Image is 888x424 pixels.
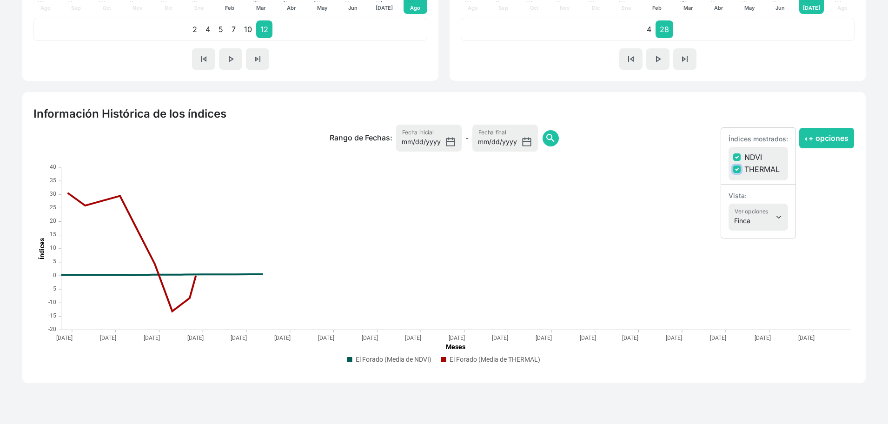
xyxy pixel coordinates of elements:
[219,48,242,70] button: play_arrow
[798,335,815,341] text: [DATE]
[53,272,56,278] text: 0
[441,356,540,363] g: El Forado (Media de THERMAL) series is showing, press enter to hide the El Forado (Media de THERM...
[48,326,56,332] text: -20
[231,335,247,341] text: [DATE]
[652,53,663,65] span: play_arrow
[721,132,795,147] h6: Índices mostrados:
[68,4,84,12] p: Sep
[50,218,56,224] text: 20
[710,335,726,341] text: [DATE]
[450,356,540,363] text: El Forado (Media de THERMAL)
[376,4,393,12] p: [DATE]
[129,4,146,12] p: Nov
[772,4,789,12] p: Jun
[744,152,762,163] label: NDVI
[50,177,56,184] text: 35
[246,48,269,70] button: skip_next
[48,299,56,305] text: -10
[188,20,201,38] p: 2
[256,20,272,38] p: 12
[318,335,334,341] text: [DATE]
[50,231,56,238] text: 15
[330,133,392,142] h6: Rango de Fechas:
[721,127,796,238] ul: + opciones
[557,4,573,12] p: Nov
[622,335,638,341] text: [DATE]
[710,4,727,12] p: Abr
[679,53,690,65] span: skip_next
[240,20,256,38] p: 10
[50,191,56,197] text: 30
[227,20,240,38] p: 7
[625,53,636,65] span: skip_previous
[52,285,56,292] text: -5
[53,258,56,265] text: 5
[673,48,696,70] button: skip_next
[99,4,115,12] p: Oct
[407,4,424,12] p: Ago
[580,335,596,341] text: [DATE]
[61,274,850,275] g: El Forado (Media de NDVI),Line series with 115 data points
[492,335,508,341] text: [DATE]
[50,204,56,211] text: 25
[56,335,73,341] text: [DATE]
[100,335,116,341] text: [DATE]
[405,335,421,341] text: [DATE]
[465,132,469,144] span: -
[192,48,215,70] button: skip_previous
[37,4,53,12] p: Ago
[144,335,160,341] text: [DATE]
[252,53,263,65] span: skip_next
[656,20,673,38] p: 28
[345,4,361,12] p: Jun
[274,335,291,341] text: [DATE]
[50,245,56,251] text: 10
[225,53,236,65] span: play_arrow
[362,335,378,341] text: [DATE]
[314,4,330,12] p: May
[347,356,431,363] g: El Forado (Media de NDVI) series is showing, press enter to hide the El Forado (Media de NDVI) se...
[198,53,209,65] span: skip_previous
[222,4,238,12] p: Feb
[803,4,820,12] p: [DATE]
[545,132,556,144] span: search
[526,4,542,12] p: Oct
[588,4,604,12] p: Dic
[446,343,465,351] text: Meses
[33,163,855,372] ejs-chart: . Syncfusion interactive chart.
[33,107,855,121] h2: Información Histórica de los índices
[536,335,552,341] text: [DATE]
[646,48,669,70] button: play_arrow
[721,188,795,204] h6: Vista:
[252,4,269,12] p: Mar
[449,335,465,341] text: [DATE]
[187,335,204,341] text: [DATE]
[618,4,635,12] p: Ene
[835,4,851,12] p: Ago
[619,48,643,70] button: skip_previous
[649,4,665,12] p: Feb
[356,356,431,363] text: El Forado (Media de NDVI)
[799,127,855,149] button: + opciones
[48,312,56,319] text: -15
[495,4,511,12] p: Sep
[50,164,56,170] text: 40
[214,20,227,38] p: 5
[755,335,771,341] text: [DATE]
[666,335,682,341] text: [DATE]
[201,20,214,38] p: 4
[38,238,46,259] text: Índices
[741,4,757,12] p: May
[160,4,177,12] p: Dic
[744,164,780,175] label: THERMAL
[680,4,696,12] p: Mar
[643,20,656,38] p: 4
[543,130,559,146] button: search
[283,4,299,12] p: Abr
[464,4,481,12] p: Ago
[191,4,207,12] p: Ene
